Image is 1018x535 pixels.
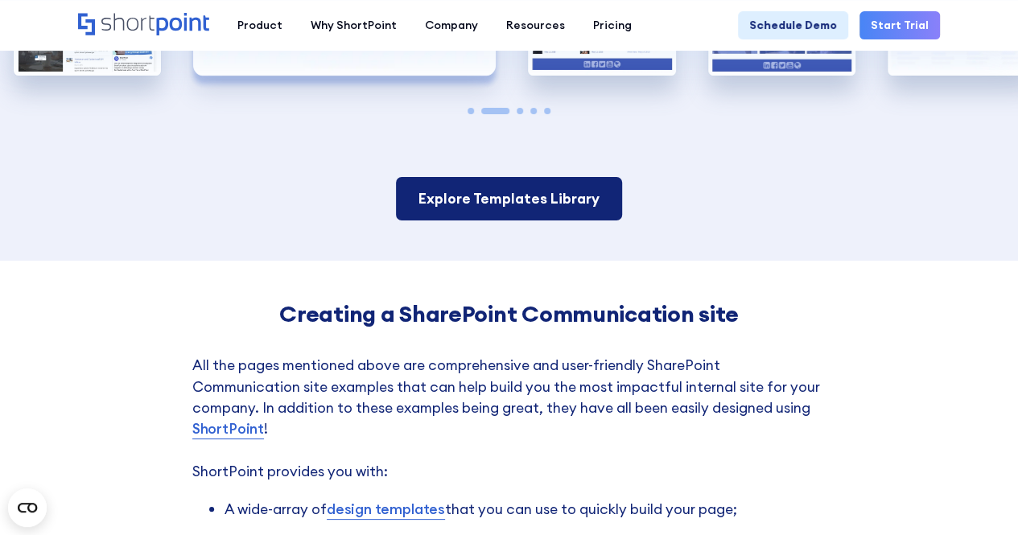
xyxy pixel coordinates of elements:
[225,499,826,520] li: A wide-array of that you can use to quickly build your page;
[8,488,47,527] button: Open CMP widget
[327,499,445,520] a: design templates
[593,17,632,34] div: Pricing
[223,11,296,39] a: Product
[296,11,410,39] a: Why ShortPoint
[530,108,537,114] span: Go to slide 4
[425,17,478,34] div: Company
[410,11,492,39] a: Company
[492,11,579,39] a: Resources
[938,458,1018,535] iframe: Chat Widget
[396,177,622,220] a: Explore Templates Library
[192,301,826,327] h4: Creating a SharePoint Communication site
[859,11,940,39] a: Start Trial
[481,108,509,114] span: Go to slide 2
[506,17,565,34] div: Resources
[468,108,474,114] span: Go to slide 1
[544,108,550,114] span: Go to slide 5
[311,17,397,34] div: Why ShortPoint
[192,418,264,439] a: ShortPoint
[78,13,209,37] a: Home
[237,17,282,34] div: Product
[579,11,645,39] a: Pricing
[738,11,848,39] a: Schedule Demo
[192,355,826,482] p: All the pages mentioned above are comprehensive and user-friendly SharePoint Communication site e...
[517,108,523,114] span: Go to slide 3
